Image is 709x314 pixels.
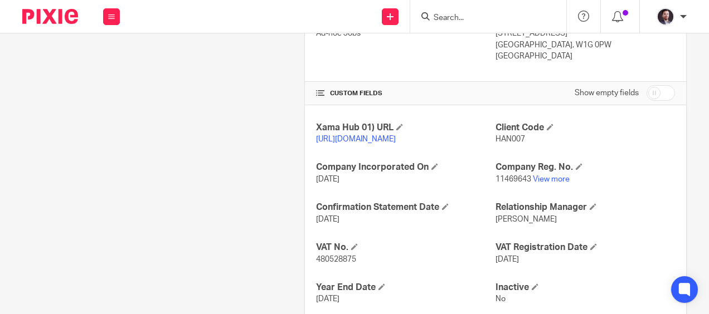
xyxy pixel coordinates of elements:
a: View more [533,175,570,183]
label: Show empty fields [575,87,639,99]
h4: Inactive [496,282,675,293]
img: Pixie [22,9,78,24]
span: [DATE] [316,295,339,303]
p: [STREET_ADDRESS] [496,28,675,39]
h4: VAT No. [316,242,496,253]
img: Capture.PNG [657,8,674,26]
span: [PERSON_NAME] [496,215,557,223]
p: [GEOGRAPHIC_DATA] [496,51,675,62]
a: [URL][DOMAIN_NAME] [316,135,396,143]
h4: Year End Date [316,282,496,293]
span: No [496,295,506,303]
p: Ad-hoc Jobs [316,28,496,39]
input: Search [433,13,533,23]
span: HAN007 [496,135,525,143]
h4: Company Reg. No. [496,161,675,173]
p: [GEOGRAPHIC_DATA], W1G 0PW [496,40,675,51]
h4: Company Incorporated On [316,161,496,173]
h4: Relationship Manager [496,202,675,213]
span: [DATE] [496,256,519,263]
h4: CUSTOM FIELDS [316,89,496,98]
span: 11469643 [496,175,531,183]
span: [DATE] [316,215,339,223]
h4: Confirmation Statement Date [316,202,496,213]
h4: Client Code [496,122,675,134]
span: [DATE] [316,175,339,183]
h4: Xama Hub 01) URL [316,122,496,134]
h4: VAT Registration Date [496,242,675,253]
span: 480528875 [316,256,356,263]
